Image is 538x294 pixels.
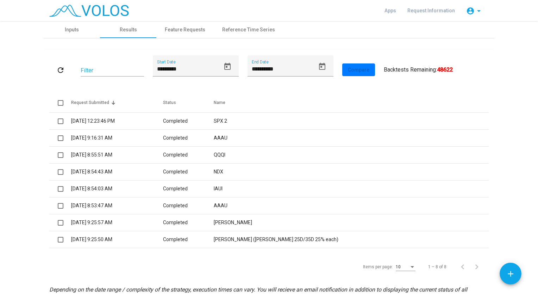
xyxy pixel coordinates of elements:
b: 48622 [437,66,453,73]
td: [DATE] 8:55:51 AM [71,146,163,163]
div: Backtests Remaining: [384,66,453,74]
td: [DATE] 9:25:50 AM [71,231,163,248]
div: Status [163,99,214,106]
td: AAAU [214,197,489,214]
td: NDX [214,163,489,180]
button: Open calendar [315,60,329,74]
td: Completed [163,112,214,129]
span: Request Information [407,8,455,13]
button: Add icon [500,263,521,284]
td: [PERSON_NAME] ([PERSON_NAME] 25D/35D 25% each) [214,231,489,248]
td: SPX 2 [214,112,489,129]
button: Next page [472,260,486,274]
td: [DATE] 12:23:46 PM [71,112,163,129]
td: [DATE] 9:25:57 AM [71,214,163,231]
div: Status [163,99,176,106]
div: Items per page: [363,264,393,270]
td: Completed [163,129,214,146]
div: Results [120,26,137,33]
button: Open calendar [220,60,234,74]
mat-select: Items per page: [396,265,415,270]
div: 1 – 8 of 8 [428,264,446,270]
td: AAAU [214,129,489,146]
div: Inputs [65,26,79,33]
td: IAUI [214,180,489,197]
mat-icon: arrow_drop_down [475,7,483,15]
span: Apps [384,8,396,13]
td: [DATE] 8:54:43 AM [71,163,163,180]
mat-icon: account_circle [466,7,475,15]
button: Previous page [458,260,472,274]
div: Name [214,99,480,106]
td: Completed [163,163,214,180]
div: Name [214,99,225,106]
div: Feature Requests [165,26,205,33]
td: [DATE] 9:16:31 AM [71,129,163,146]
td: Completed [163,214,214,231]
td: Completed [163,231,214,248]
td: [PERSON_NAME] [214,214,489,231]
td: Completed [163,146,214,163]
mat-icon: refresh [56,66,65,74]
button: Compare [342,63,375,76]
td: Completed [163,197,214,214]
a: Apps [379,4,402,17]
div: Request Submitted [71,99,109,106]
span: Compare [348,67,369,73]
td: [DATE] 8:54:03 AM [71,180,163,197]
a: Request Information [402,4,461,17]
span: 10 [396,264,401,269]
td: [DATE] 8:53:47 AM [71,197,163,214]
td: QQQI [214,146,489,163]
div: Request Submitted [71,99,163,106]
td: Completed [163,180,214,197]
div: Reference Time Series [222,26,275,33]
mat-icon: add [506,269,515,278]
